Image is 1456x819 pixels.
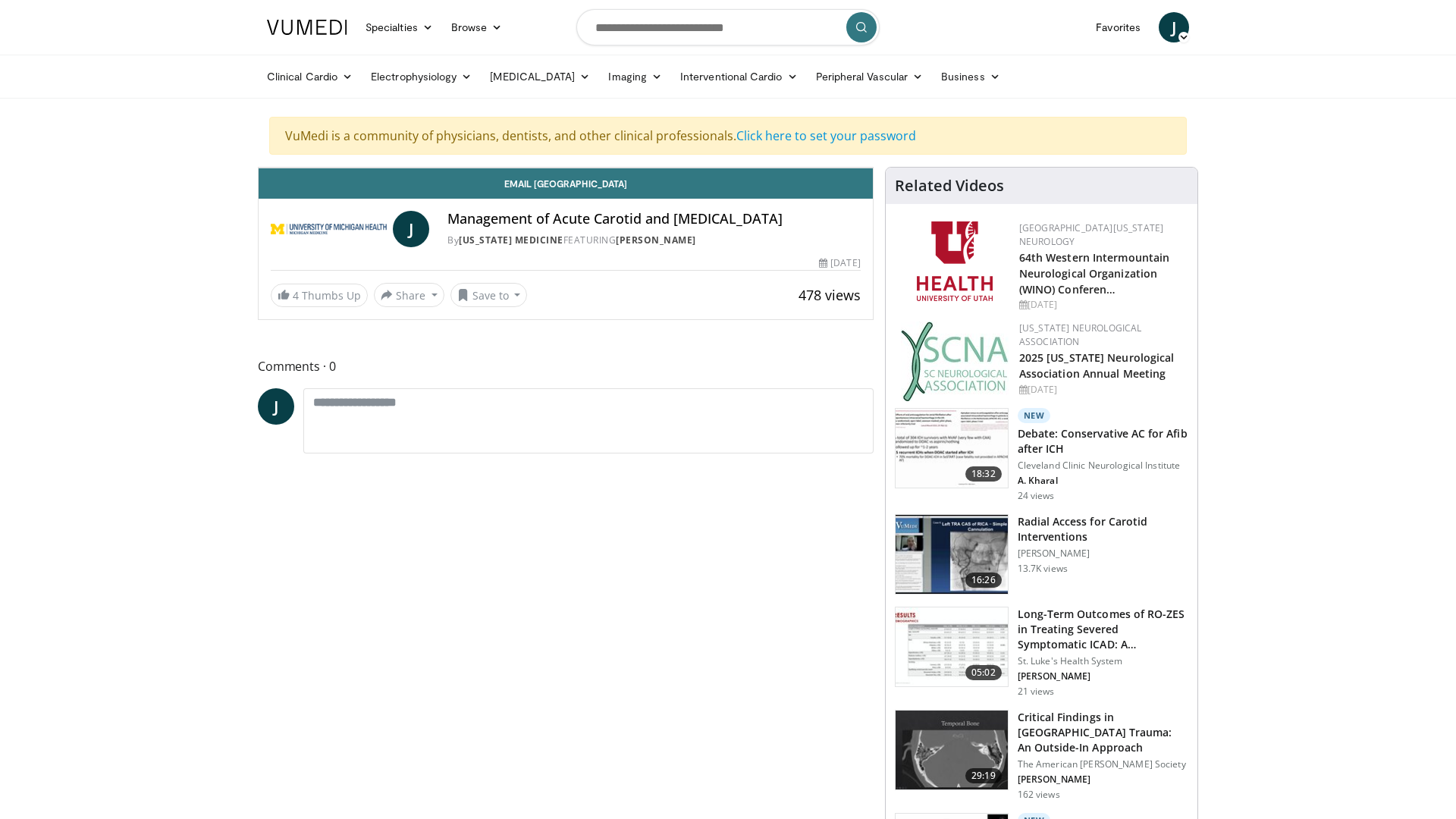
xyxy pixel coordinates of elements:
[1018,563,1068,575] p: 13.7K views
[356,12,442,42] a: Specialties
[259,168,873,199] a: Email [GEOGRAPHIC_DATA]
[895,408,1188,502] a: 18:32 New Debate: Conservative AC for Afib after ICH Cleveland Clinic Neurological Institute A. K...
[1018,548,1188,560] p: [PERSON_NAME]
[599,61,671,92] a: Imaging
[459,234,563,246] a: [US_STATE] Medicine
[293,288,299,303] span: 4
[1018,514,1188,544] h3: Radial Access for Carotid Interventions
[932,61,1009,92] a: Business
[1018,710,1188,755] h3: Critical Findings in [GEOGRAPHIC_DATA] Trauma: An Outside-In Approach
[481,61,599,92] a: [MEDICAL_DATA]
[1087,12,1150,42] a: Favorites
[896,515,1008,594] img: RcxVNUapo-mhKxBX4xMDoxOjA4MTsiGN_2.150x105_q85_crop-smart_upscale.jpg
[362,61,481,92] a: Electrophysiology
[258,356,874,376] span: Comments 0
[819,256,860,270] div: [DATE]
[576,9,880,45] input: Search topics, interventions
[965,665,1002,680] span: 05:02
[1019,221,1164,248] a: [GEOGRAPHIC_DATA][US_STATE] Neurology
[1019,250,1170,297] a: 64th Western Intermountain Neurological Organization (WINO) Conferen…
[259,168,873,168] video-js: Video Player
[271,284,368,307] a: 4 Thumbs Up
[1019,383,1185,397] div: [DATE]
[1018,490,1055,502] p: 24 views
[896,409,1008,488] img: 514e11ea-87f1-47fb-adb8-ddffea0a3059.150x105_q85_crop-smart_upscale.jpg
[896,711,1008,789] img: 8d8e3180-86ba-4d19-9168-3f59fd7b70ab.150x105_q85_crop-smart_upscale.jpg
[895,607,1188,698] a: 05:02 Long-Term Outcomes of RO-ZES in Treating Severed Symptomatic ICAD: A… St. Luke's Health Sys...
[1019,298,1185,312] div: [DATE]
[447,234,860,247] div: By FEATURING
[965,768,1002,783] span: 29:19
[671,61,807,92] a: Interventional Cardio
[1159,12,1189,42] a: J
[965,466,1002,482] span: 18:32
[271,211,387,247] img: Michigan Medicine
[616,234,696,246] a: [PERSON_NAME]
[895,177,1004,195] h4: Related Videos
[258,388,294,425] a: J
[1018,655,1188,667] p: St. Luke's Health System
[895,710,1188,801] a: 29:19 Critical Findings in [GEOGRAPHIC_DATA] Trauma: An Outside-In Approach The American [PERSON_...
[374,283,444,307] button: Share
[1019,322,1142,348] a: [US_STATE] Neurological Association
[1018,758,1188,770] p: The American [PERSON_NAME] Society
[895,514,1188,595] a: 16:26 Radial Access for Carotid Interventions [PERSON_NAME] 13.7K views
[917,221,993,301] img: f6362829-b0a3-407d-a044-59546adfd345.png.150x105_q85_autocrop_double_scale_upscale_version-0.2.png
[1018,773,1188,786] p: [PERSON_NAME]
[965,573,1002,588] span: 16:26
[1018,408,1051,423] p: New
[1018,607,1188,652] h3: Long-Term Outcomes of RO-ZES in Treating Severed Symptomatic ICAD: A…
[1018,460,1188,472] p: Cleveland Clinic Neurological Institute
[896,607,1008,686] img: 627c2dd7-b815-408c-84d8-5c8a7424924c.150x105_q85_crop-smart_upscale.jpg
[799,286,861,304] span: 478 views
[1018,686,1055,698] p: 21 views
[736,127,916,144] a: Click here to set your password
[1018,426,1188,457] h3: Debate: Conservative AC for Afib after ICH
[269,117,1187,155] div: VuMedi is a community of physicians, dentists, and other clinical professionals.
[442,12,512,42] a: Browse
[1019,350,1175,381] a: 2025 [US_STATE] Neurological Association Annual Meeting
[450,283,528,307] button: Save to
[447,211,860,227] h4: Management of Acute Carotid and [MEDICAL_DATA]
[267,20,347,35] img: VuMedi Logo
[901,322,1009,401] img: b123db18-9392-45ae-ad1d-42c3758a27aa.jpg.150x105_q85_autocrop_double_scale_upscale_version-0.2.jpg
[1018,670,1188,682] p: [PERSON_NAME]
[1018,789,1060,801] p: 162 views
[1018,475,1188,487] p: A. Kharal
[393,211,429,247] a: J
[258,61,362,92] a: Clinical Cardio
[807,61,932,92] a: Peripheral Vascular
